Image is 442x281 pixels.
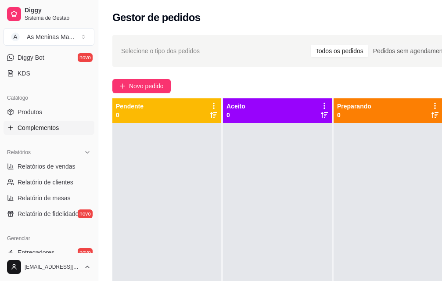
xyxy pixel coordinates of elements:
a: Complementos [4,121,94,135]
h2: Gestor de pedidos [112,11,201,25]
p: Pendente [116,102,144,111]
span: plus [119,83,126,89]
a: DiggySistema de Gestão [4,4,94,25]
span: Entregadores [18,248,54,257]
a: Diggy Botnovo [4,50,94,65]
span: [EMAIL_ADDRESS][DOMAIN_NAME] [25,263,80,270]
p: Preparando [337,102,371,111]
p: 0 [116,111,144,119]
button: Select a team [4,28,94,46]
p: 0 [337,111,371,119]
a: Relatório de fidelidadenovo [4,207,94,221]
span: Relatório de mesas [18,194,71,202]
span: Complementos [18,123,59,132]
button: Novo pedido [112,79,171,93]
p: 0 [226,111,245,119]
a: Relatório de mesas [4,191,94,205]
span: KDS [18,69,30,78]
div: As Meninas Ma ... [27,32,74,41]
span: Relatório de fidelidade [18,209,79,218]
div: Catálogo [4,91,94,105]
div: Todos os pedidos [311,45,368,57]
span: A [11,32,20,41]
span: Novo pedido [129,81,164,91]
span: Selecione o tipo dos pedidos [121,46,200,56]
span: Diggy Bot [18,53,44,62]
span: Produtos [18,108,42,116]
a: KDS [4,66,94,80]
span: Relatórios de vendas [18,162,75,171]
span: Sistema de Gestão [25,14,91,22]
span: Diggy [25,7,91,14]
div: Gerenciar [4,231,94,245]
button: [EMAIL_ADDRESS][DOMAIN_NAME] [4,256,94,277]
span: Relatório de clientes [18,178,73,187]
a: Entregadoresnovo [4,245,94,259]
span: Relatórios [7,149,31,156]
p: Aceito [226,102,245,111]
a: Produtos [4,105,94,119]
a: Relatórios de vendas [4,159,94,173]
a: Relatório de clientes [4,175,94,189]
